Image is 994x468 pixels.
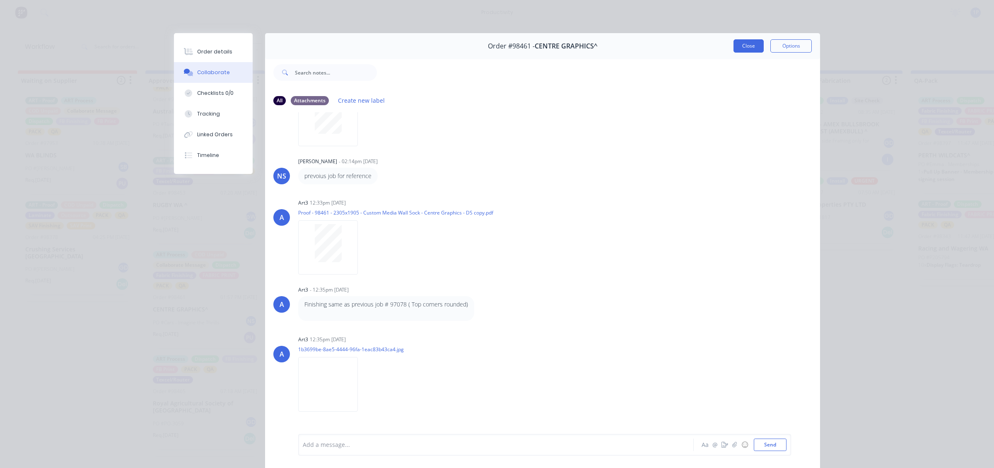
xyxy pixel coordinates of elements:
button: @ [710,440,720,450]
p: prevoius job for reference [304,172,372,180]
div: art3 [298,199,308,207]
p: Finishing same as previous job # 97078 ( Top corners rounded) [304,300,468,309]
div: - 12:35pm [DATE] [310,286,349,294]
div: NS [277,171,286,181]
span: CENTRE GRAPHICS^ [535,42,598,50]
div: - 02:14pm [DATE] [339,158,378,165]
button: ☺ [740,440,750,450]
div: Order details [197,48,232,55]
div: 12:33pm [DATE] [310,199,346,207]
div: A [280,212,284,222]
div: art3 [298,336,308,343]
div: All [273,96,286,105]
button: Aa [700,440,710,450]
button: Tracking [174,104,253,124]
div: Timeline [197,152,219,159]
button: Timeline [174,145,253,166]
button: Linked Orders [174,124,253,145]
button: Close [733,39,764,53]
div: [PERSON_NAME] [298,158,337,165]
div: 12:35pm [DATE] [310,336,346,343]
div: Attachments [291,96,329,105]
button: Options [770,39,812,53]
div: A [280,299,284,309]
button: Create new label [334,95,389,106]
button: Send [754,439,787,451]
div: Tracking [197,110,220,118]
input: Search notes... [295,64,377,81]
div: Checklists 0/0 [197,89,234,97]
button: Checklists 0/0 [174,83,253,104]
div: Linked Orders [197,131,233,138]
div: A [280,349,284,359]
div: art3 [298,286,308,294]
button: Order details [174,41,253,62]
span: Order #98461 - [488,42,535,50]
button: Collaborate [174,62,253,83]
p: 1b3699be-8ae5-4444-96fa-1eac83b43ca4.jpg [298,346,404,353]
p: Proof - 98461 - 2305x1905 - Custom Media Wall Sock - Centre Graphics - DS copy.pdf [298,209,493,216]
div: Collaborate [197,69,230,76]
